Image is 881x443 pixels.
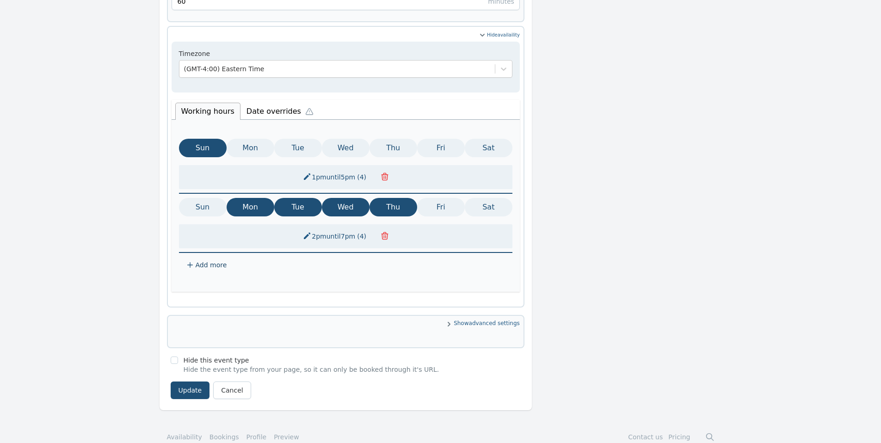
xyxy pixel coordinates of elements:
button: Sat [465,139,512,157]
button: Sun [179,139,227,157]
button: Sun [179,198,227,216]
button: Mon [227,198,274,216]
a: Profile [246,432,267,442]
span: Add more [196,260,227,270]
a: Cancel [213,381,251,399]
button: Mon [227,139,274,157]
button: Update [171,381,210,399]
button: Wed [322,198,370,216]
button: Thu [370,139,417,157]
p: Hide the event type from your page, so it can only be booked through it's URL. [184,365,439,374]
a: Bookings [209,432,239,442]
button: Fri [417,139,465,157]
a: Availability [167,432,202,442]
button: Fri [417,198,465,216]
label: Timezone [179,49,512,58]
button: 1pmuntil5pm(4) [297,169,374,185]
button: Tue [274,198,322,216]
a: Preview [274,433,299,441]
span: Hide availaility [487,31,520,40]
button: Wed [322,139,370,157]
span: ( 4 ) [355,233,368,240]
button: Tue [274,139,322,157]
button: Sat [465,198,512,216]
li: Working hours [175,103,240,120]
a: Pricing [668,433,690,441]
button: Thu [370,198,417,216]
label: Hide this event type [184,357,249,364]
span: Show advanced settings [172,320,520,329]
button: 2pmuntil7pm(4) [297,228,374,245]
li: Date overrides [240,100,324,120]
a: Contact us [628,433,663,441]
span: ( 4 ) [355,173,368,181]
